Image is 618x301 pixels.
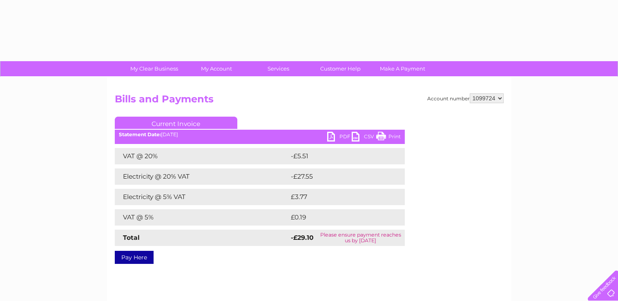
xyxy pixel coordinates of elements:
[307,61,374,76] a: Customer Help
[115,148,289,164] td: VAT @ 20%
[115,117,237,129] a: Current Invoice
[317,230,405,246] td: Please ensure payment reaches us by [DATE]
[183,61,250,76] a: My Account
[289,148,386,164] td: -£5.51
[376,132,401,144] a: Print
[427,93,504,103] div: Account number
[123,234,140,241] strong: Total
[369,61,436,76] a: Make A Payment
[115,189,289,205] td: Electricity @ 5% VAT
[327,132,352,144] a: PDF
[119,131,161,137] b: Statement Date:
[115,132,405,137] div: [DATE]
[245,61,312,76] a: Services
[115,251,154,264] a: Pay Here
[115,168,289,185] td: Electricity @ 20% VAT
[120,61,188,76] a: My Clear Business
[289,209,385,226] td: £0.19
[352,132,376,144] a: CSV
[115,93,504,109] h2: Bills and Payments
[289,168,389,185] td: -£27.55
[291,234,314,241] strong: -£29.10
[115,209,289,226] td: VAT @ 5%
[289,189,386,205] td: £3.77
